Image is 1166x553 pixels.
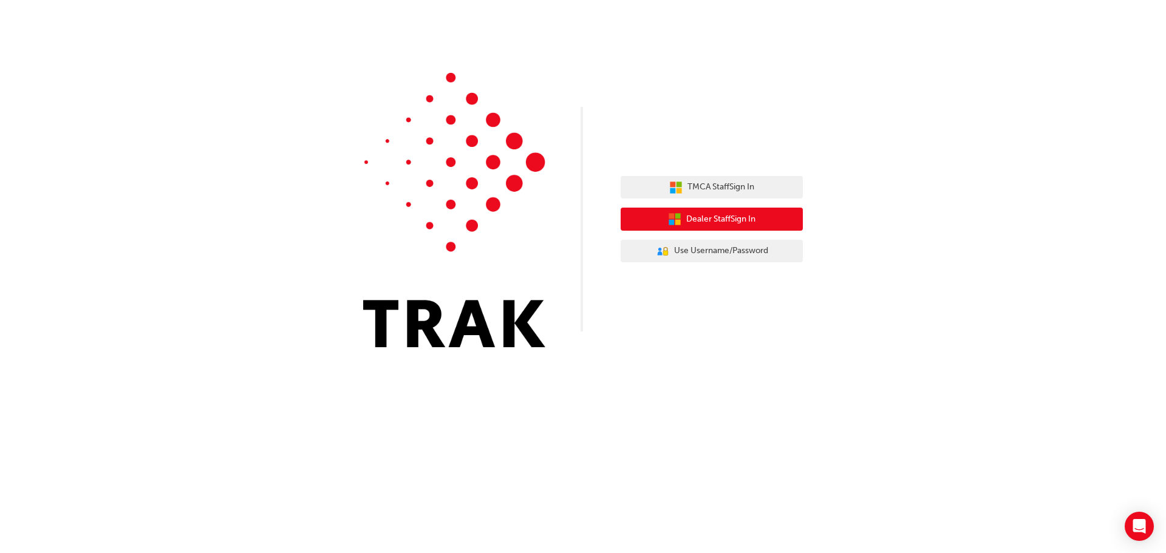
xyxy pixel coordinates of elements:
[687,180,754,194] span: TMCA Staff Sign In
[621,240,803,263] button: Use Username/Password
[621,176,803,199] button: TMCA StaffSign In
[674,244,768,258] span: Use Username/Password
[1125,512,1154,541] div: Open Intercom Messenger
[363,73,545,347] img: Trak
[686,212,755,226] span: Dealer Staff Sign In
[621,208,803,231] button: Dealer StaffSign In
